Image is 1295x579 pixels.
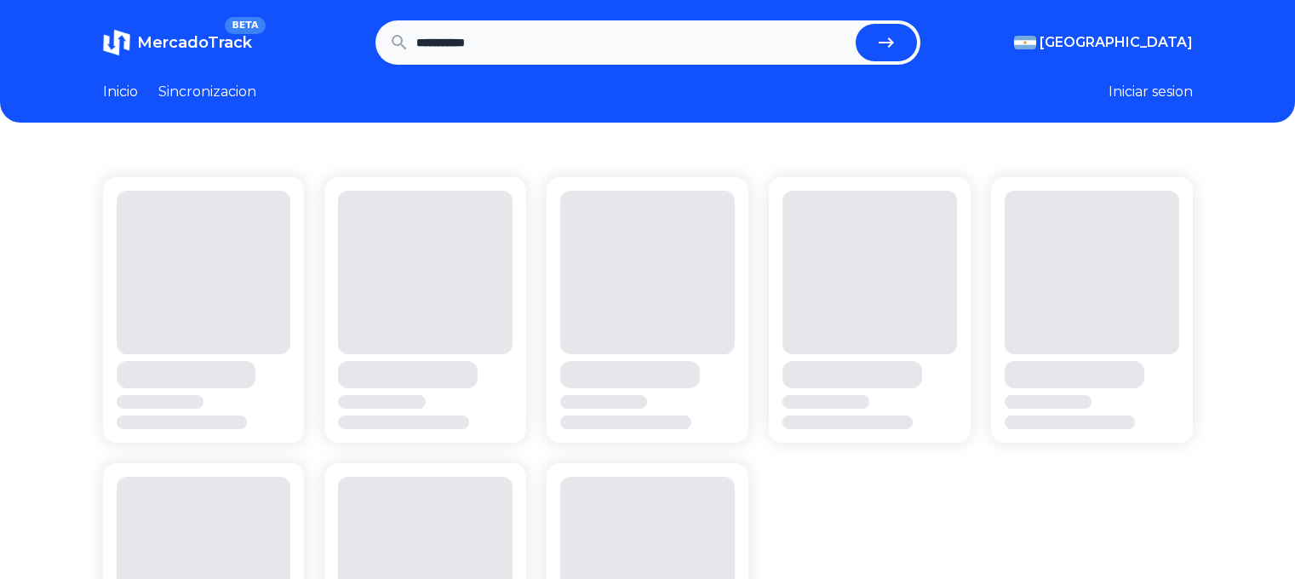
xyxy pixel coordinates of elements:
[103,29,252,56] a: MercadoTrackBETA
[1014,36,1036,49] img: Argentina
[158,82,256,102] a: Sincronizacion
[1040,32,1193,53] span: [GEOGRAPHIC_DATA]
[1014,32,1193,53] button: [GEOGRAPHIC_DATA]
[137,33,252,52] span: MercadoTrack
[103,29,130,56] img: MercadoTrack
[225,17,265,34] span: BETA
[1109,82,1193,102] button: Iniciar sesion
[103,82,138,102] a: Inicio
